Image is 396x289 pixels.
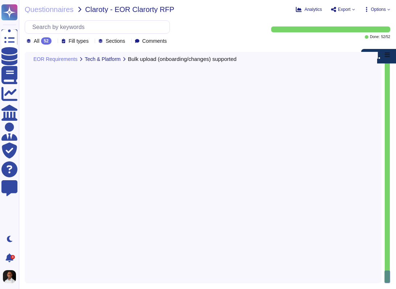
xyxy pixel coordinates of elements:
[85,6,175,13] span: Claroty - EOR Clarorty RFP
[371,7,386,12] span: Options
[381,35,390,39] span: 52 / 52
[106,38,125,44] span: Sections
[29,21,170,33] input: Search by keywords
[25,6,74,13] span: Questionnaires
[296,7,322,12] button: Analytics
[338,7,351,12] span: Export
[11,255,15,259] div: 3
[69,38,89,44] span: Fill types
[85,57,121,62] span: Tech & Platform
[34,38,40,44] span: All
[33,57,77,62] span: EOR Requirements
[370,35,380,39] span: Done:
[1,269,21,285] button: user
[41,37,52,45] div: 52
[128,56,236,62] span: Bulk upload (onboarding/changes) supported
[142,38,167,44] span: Comments
[305,7,322,12] span: Analytics
[3,270,16,283] img: user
